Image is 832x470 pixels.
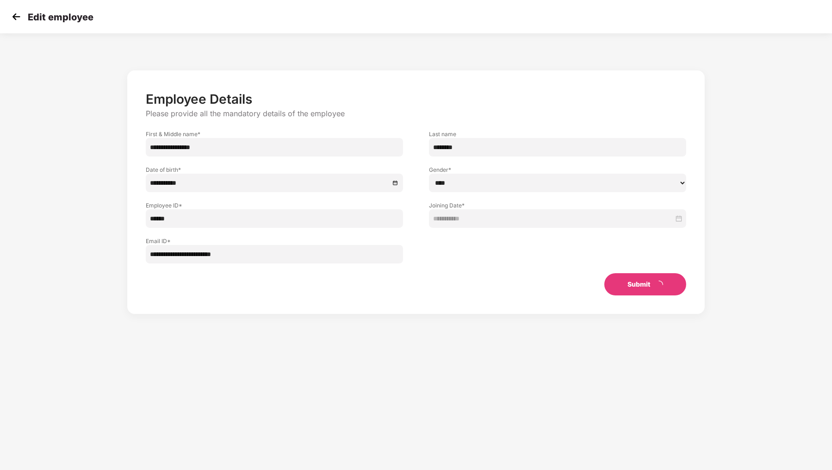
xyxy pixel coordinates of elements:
[146,237,403,245] label: Email ID
[429,130,686,138] label: Last name
[429,166,686,174] label: Gender
[146,166,403,174] label: Date of birth
[604,273,686,295] button: Submitloading
[9,10,23,24] img: svg+xml;base64,PHN2ZyB4bWxucz0iaHR0cDovL3d3dy53My5vcmcvMjAwMC9zdmciIHdpZHRoPSIzMCIgaGVpZ2h0PSIzMC...
[429,201,686,209] label: Joining Date
[146,130,403,138] label: First & Middle name
[146,91,687,107] p: Employee Details
[146,201,403,209] label: Employee ID
[28,12,93,23] p: Edit employee
[655,281,663,289] span: loading
[146,109,687,119] p: Please provide all the mandatory details of the employee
